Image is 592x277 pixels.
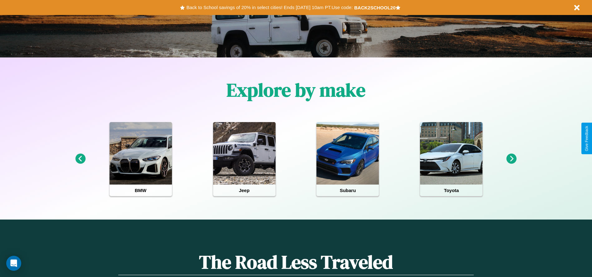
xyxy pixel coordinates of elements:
[316,185,379,196] h4: Subaru
[110,185,172,196] h4: BMW
[213,185,276,196] h4: Jeep
[118,249,473,275] h1: The Road Less Traveled
[354,5,396,10] b: BACK2SCHOOL20
[185,3,354,12] button: Back to School savings of 20% in select cities! Ends [DATE] 10am PT.Use code:
[585,126,589,151] div: Give Feedback
[227,77,365,103] h1: Explore by make
[6,256,21,271] div: Open Intercom Messenger
[420,185,482,196] h4: Toyota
